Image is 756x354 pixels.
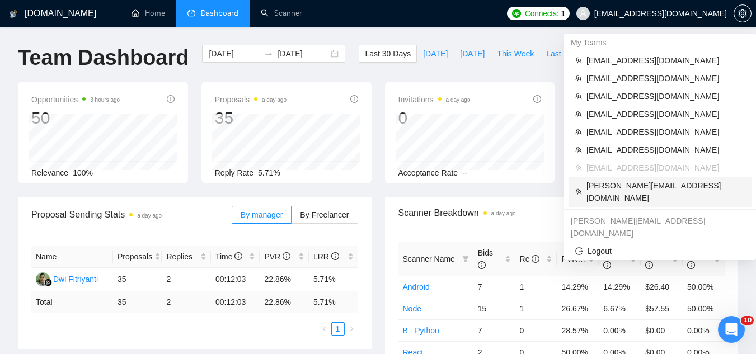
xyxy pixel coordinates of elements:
[398,107,471,129] div: 0
[515,276,557,298] td: 1
[215,252,242,261] span: Time
[645,261,653,269] span: info-circle
[586,144,745,156] span: [EMAIL_ADDRESS][DOMAIN_NAME]
[491,210,516,216] time: a day ago
[417,45,454,63] button: [DATE]
[398,168,458,177] span: Acceptance Rate
[586,180,745,204] span: [PERSON_NAME][EMAIL_ADDRESS][DOMAIN_NAME]
[575,93,582,100] span: team
[575,129,582,135] span: team
[258,168,280,177] span: 5.71%
[31,93,120,106] span: Opportunities
[113,268,162,291] td: 35
[31,168,68,177] span: Relevance
[113,246,162,268] th: Proposals
[10,5,17,23] img: logo
[599,319,641,341] td: 0.00%
[599,298,641,319] td: 6.67%
[520,254,540,263] span: Re
[683,319,725,341] td: 0.00%
[460,48,485,60] span: [DATE]
[532,255,539,263] span: info-circle
[345,322,358,336] li: Next Page
[557,319,599,341] td: 28.57%
[261,8,302,18] a: searchScanner
[603,248,619,270] span: LRR
[209,48,260,60] input: Start date
[599,276,641,298] td: 14.29%
[641,298,683,319] td: $57.55
[162,268,211,291] td: 2
[734,4,752,22] button: setting
[187,9,195,17] span: dashboard
[687,248,708,270] span: Score
[515,298,557,319] td: 1
[586,162,745,174] span: [EMAIL_ADDRESS][DOMAIN_NAME]
[278,48,328,60] input: End date
[641,319,683,341] td: $0.00
[260,291,309,313] td: 22.86 %
[403,254,455,263] span: Scanner Name
[460,251,471,267] span: filter
[478,261,486,269] span: info-circle
[540,45,589,63] button: Last Week
[473,319,515,341] td: 7
[575,111,582,117] span: team
[462,256,469,262] span: filter
[473,276,515,298] td: 7
[201,8,238,18] span: Dashboard
[264,252,290,261] span: PVR
[345,322,358,336] button: right
[575,245,745,257] span: Logout
[359,45,417,63] button: Last 30 Days
[564,34,756,51] div: My Teams
[166,251,198,263] span: Replies
[586,54,745,67] span: [EMAIL_ADDRESS][DOMAIN_NAME]
[525,7,558,20] span: Connects:
[234,252,242,260] span: info-circle
[260,268,309,291] td: 22.86%
[53,273,98,285] div: Dwi Fitriyanti
[31,207,232,221] span: Proposal Sending Stats
[403,304,421,313] a: Node
[734,9,751,18] span: setting
[586,108,745,120] span: [EMAIL_ADDRESS][DOMAIN_NAME]
[398,206,725,220] span: Scanner Breakdown
[546,48,583,60] span: Last Week
[36,274,98,283] a: DFDwi Fitriyanti
[331,322,345,336] li: 1
[162,291,211,313] td: 2
[31,291,113,313] td: Total
[73,168,93,177] span: 100%
[318,322,331,336] button: left
[718,316,745,343] iframe: Intercom live chat
[313,252,339,261] span: LRR
[575,75,582,82] span: team
[215,93,287,106] span: Proposals
[264,49,273,58] span: swap-right
[586,90,745,102] span: [EMAIL_ADDRESS][DOMAIN_NAME]
[603,261,611,269] span: info-circle
[211,268,260,291] td: 00:12:03
[211,291,260,313] td: 00:12:03
[575,147,582,153] span: team
[403,326,439,335] a: B - Python
[687,261,695,269] span: info-circle
[90,97,120,103] time: 3 hours ago
[645,248,662,270] span: CPR
[478,248,493,270] span: Bids
[586,126,745,138] span: [EMAIL_ADDRESS][DOMAIN_NAME]
[215,107,287,129] div: 35
[462,168,467,177] span: --
[512,9,521,18] img: upwork-logo.png
[515,319,557,341] td: 0
[473,298,515,319] td: 15
[350,95,358,103] span: info-circle
[741,316,754,325] span: 10
[641,276,683,298] td: $26.40
[557,298,599,319] td: 26.67%
[575,57,582,64] span: team
[18,45,189,71] h1: Team Dashboard
[561,7,565,20] span: 1
[318,322,331,336] li: Previous Page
